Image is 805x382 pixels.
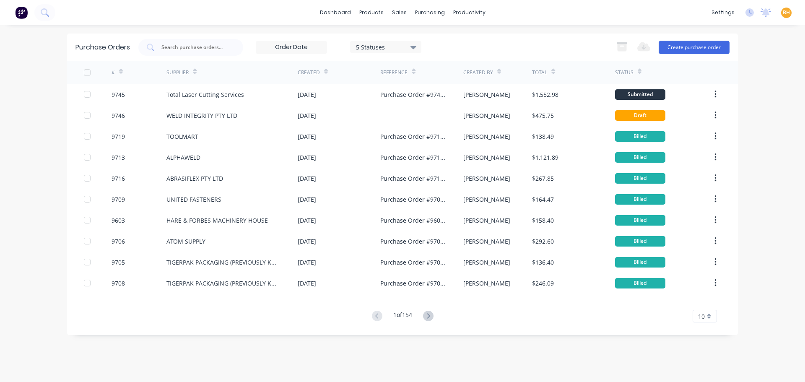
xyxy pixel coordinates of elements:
div: Draft [615,110,665,121]
div: UNITED FASTENERS [166,195,221,204]
div: [DATE] [298,279,316,288]
div: 9705 [112,258,125,267]
div: [PERSON_NAME] [463,174,510,183]
input: Order Date [256,41,327,54]
div: ABRASIFLEX PTY LTD [166,174,223,183]
div: Billed [615,131,665,142]
div: $164.47 [532,195,554,204]
div: 1 of 154 [393,310,412,322]
div: [DATE] [298,216,316,225]
div: 9716 [112,174,125,183]
div: Created [298,69,320,76]
div: [DATE] [298,258,316,267]
div: Billed [615,278,665,288]
div: [PERSON_NAME] [463,111,510,120]
div: Created By [463,69,493,76]
div: Purchase Order #9709 - UNITED FASTENERS [380,195,446,204]
div: TOOLMART [166,132,198,141]
div: [DATE] [298,195,316,204]
div: ALPHAWELD [166,153,200,162]
div: [PERSON_NAME] [463,195,510,204]
div: sales [388,6,411,19]
div: Total [532,69,547,76]
div: Total Laser Cutting Services [166,90,244,99]
div: [DATE] [298,111,316,120]
div: HARE & FORBES MACHINERY HOUSE [166,216,268,225]
div: $267.85 [532,174,554,183]
div: $246.09 [532,279,554,288]
div: $475.75 [532,111,554,120]
div: [PERSON_NAME] [463,90,510,99]
div: Billed [615,257,665,268]
div: Purchase Orders [75,42,130,52]
span: BH [783,9,790,16]
div: 9706 [112,237,125,246]
div: [PERSON_NAME] [463,153,510,162]
div: Purchase Order #9716 - ABRASIFLEX PTY LTD [380,174,446,183]
div: Billed [615,236,665,247]
div: Billed [615,194,665,205]
div: settings [707,6,739,19]
div: 5 Statuses [356,42,416,51]
div: Purchase Order #9603 - HARE & FORBES MACHINERY HOUSE [380,216,446,225]
div: Billed [615,215,665,226]
div: 9719 [112,132,125,141]
div: Reference [380,69,408,76]
div: [DATE] [298,153,316,162]
div: [PERSON_NAME] [463,279,510,288]
div: [DATE] [298,174,316,183]
div: $136.40 [532,258,554,267]
div: $158.40 [532,216,554,225]
div: 9709 [112,195,125,204]
div: [PERSON_NAME] [463,258,510,267]
div: TIGERPAK PACKAGING (PREVIOUSLY KNOWN AS POWERPAK) [166,258,281,267]
button: Create purchase order [659,41,730,54]
div: WELD INTEGRITY PTY LTD [166,111,237,120]
div: 9603 [112,216,125,225]
img: Factory [15,6,28,19]
div: [PERSON_NAME] [463,237,510,246]
div: ATOM SUPPLY [166,237,205,246]
input: Search purchase orders... [161,43,230,52]
div: Purchase Order #9706 - ATOM SUPPLY [380,237,446,246]
div: Submitted [615,89,665,100]
div: TIGERPAK PACKAGING (PREVIOUSLY KNOWN AS POWERPAK) [166,279,281,288]
div: $1,552.98 [532,90,558,99]
div: [DATE] [298,237,316,246]
div: # [112,69,115,76]
div: Purchase Order #9705 - TIGERPAK PACKAGING (PREVIOUSLY KNOWN AS POWERPAK) [380,258,446,267]
div: Billed [615,152,665,163]
div: Billed [615,173,665,184]
div: Status [615,69,634,76]
div: Purchase Order #9719 - TOOLMART [380,132,446,141]
div: 9745 [112,90,125,99]
div: 9708 [112,279,125,288]
div: purchasing [411,6,449,19]
div: [DATE] [298,90,316,99]
a: dashboard [316,6,355,19]
div: Purchase Order #9745 - Total Laser Cutting Services [380,90,446,99]
div: products [355,6,388,19]
div: Supplier [166,69,189,76]
div: [PERSON_NAME] [463,216,510,225]
div: Purchase Order #9713 - ALPHAWELD [380,153,446,162]
div: productivity [449,6,490,19]
div: 9746 [112,111,125,120]
div: $1,121.89 [532,153,558,162]
div: Purchase Order #9708 - TIGERPAK PACKAGING (PREVIOUSLY KNOWN AS POWERPAK) [380,279,446,288]
div: $138.49 [532,132,554,141]
div: [DATE] [298,132,316,141]
div: 9713 [112,153,125,162]
div: $292.60 [532,237,554,246]
span: 10 [698,312,705,321]
div: [PERSON_NAME] [463,132,510,141]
